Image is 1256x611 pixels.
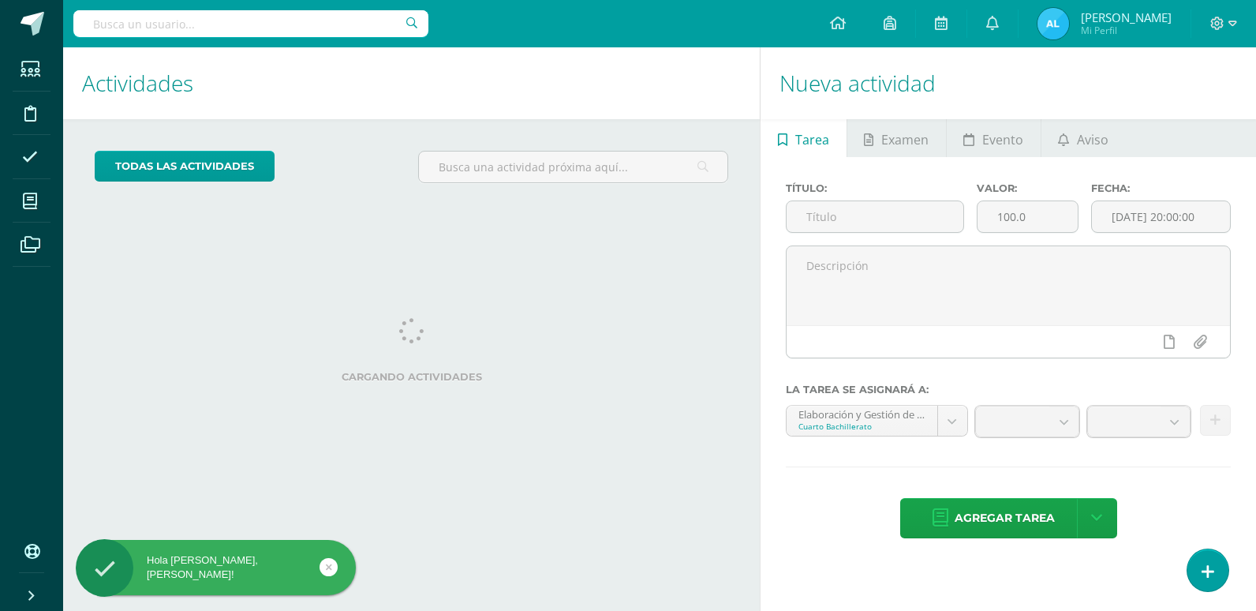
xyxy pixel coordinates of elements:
[786,384,1231,395] label: La tarea se asignará a:
[779,47,1237,119] h1: Nueva actividad
[787,201,963,232] input: Título
[95,371,728,383] label: Cargando actividades
[977,182,1078,194] label: Valor:
[82,47,741,119] h1: Actividades
[1041,119,1126,157] a: Aviso
[798,406,925,421] div: Elaboración y Gestión de Proyectos 'A'
[947,119,1041,157] a: Evento
[76,553,356,582] div: Hola [PERSON_NAME], [PERSON_NAME]!
[419,152,728,182] input: Busca una actividad próxima aquí...
[978,201,1078,232] input: Puntos máximos
[95,151,275,182] a: todas las Actividades
[787,406,966,436] a: Elaboración y Gestión de Proyectos 'A'Cuarto Bachillerato
[1081,24,1172,37] span: Mi Perfil
[761,119,846,157] a: Tarea
[798,421,925,432] div: Cuarto Bachillerato
[1091,182,1231,194] label: Fecha:
[786,182,964,194] label: Título:
[1037,8,1069,39] img: e80d1606b567dfa722bc6faa0bb51974.png
[955,499,1055,538] span: Agregar tarea
[881,121,929,159] span: Examen
[847,119,946,157] a: Examen
[982,121,1023,159] span: Evento
[1081,9,1172,25] span: [PERSON_NAME]
[795,121,829,159] span: Tarea
[73,10,428,37] input: Busca un usuario...
[1092,201,1230,232] input: Fecha de entrega
[1077,121,1108,159] span: Aviso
